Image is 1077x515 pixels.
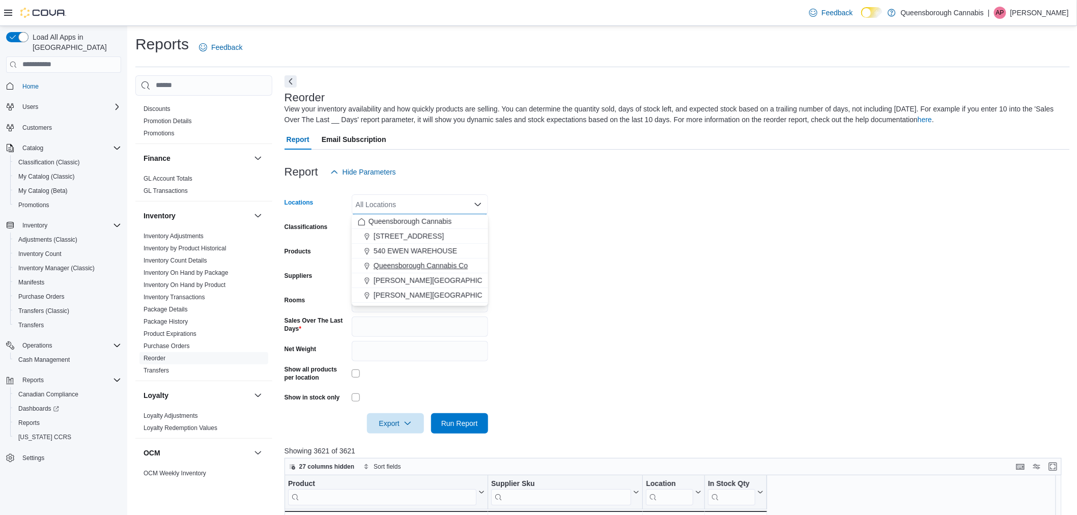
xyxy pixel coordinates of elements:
[18,187,68,195] span: My Catalog (Beta)
[144,355,165,362] a: Reorder
[14,262,99,274] a: Inventory Manager (Classic)
[285,446,1070,456] p: Showing 3621 of 3621
[144,257,207,264] a: Inventory Count Details
[18,121,121,134] span: Customers
[352,273,488,288] button: [PERSON_NAME][GEOGRAPHIC_DATA]
[474,201,482,209] button: Close list of options
[646,479,693,505] div: Location
[285,166,318,178] h3: Report
[18,293,65,301] span: Purchase Orders
[1031,461,1043,473] button: Display options
[1014,461,1027,473] button: Keyboard shortcuts
[431,413,488,434] button: Run Report
[14,431,75,443] a: [US_STATE] CCRS
[252,447,264,459] button: OCM
[14,276,48,289] a: Manifests
[285,104,1065,125] div: View your inventory availability and how quickly products are selling. You can determine the quan...
[14,403,121,415] span: Dashboards
[14,156,84,168] a: Classification (Classic)
[144,342,190,350] span: Purchase Orders
[14,262,121,274] span: Inventory Manager (Classic)
[18,158,80,166] span: Classification (Classic)
[2,450,125,465] button: Settings
[18,80,43,93] a: Home
[144,281,225,289] a: Inventory On Hand by Product
[285,198,314,207] label: Locations
[285,393,340,402] label: Show in stock only
[10,233,125,247] button: Adjustments (Classic)
[144,330,196,337] a: Product Expirations
[18,433,71,441] span: [US_STATE] CCRS
[14,388,82,400] a: Canadian Compliance
[144,153,250,163] button: Finance
[2,338,125,353] button: Operations
[285,365,348,382] label: Show all products per location
[18,142,47,154] button: Catalog
[14,234,81,246] a: Adjustments (Classic)
[374,290,506,300] span: [PERSON_NAME][GEOGRAPHIC_DATA]
[285,75,297,88] button: Next
[144,469,206,477] span: OCM Weekly Inventory
[14,276,121,289] span: Manifests
[359,461,405,473] button: Sort fields
[144,412,198,420] span: Loyalty Adjustments
[367,413,424,434] button: Export
[491,479,631,505] div: Supplier Sku
[144,269,229,277] span: Inventory On Hand by Package
[14,319,121,331] span: Transfers
[491,479,639,505] button: Supplier Sku
[18,122,56,134] a: Customers
[14,291,69,303] a: Purchase Orders
[18,101,121,113] span: Users
[18,419,40,427] span: Reports
[14,291,121,303] span: Purchase Orders
[10,304,125,318] button: Transfers (Classic)
[14,234,121,246] span: Adjustments (Classic)
[144,306,188,313] a: Package Details
[144,318,188,326] span: Package History
[805,3,857,23] a: Feedback
[491,479,631,489] div: Supplier Sku
[2,141,125,155] button: Catalog
[135,230,272,381] div: Inventory
[18,374,121,386] span: Reports
[10,387,125,402] button: Canadian Compliance
[14,185,121,197] span: My Catalog (Beta)
[144,354,165,362] span: Reorder
[708,479,763,505] button: In Stock Qty
[135,410,272,438] div: Loyalty
[374,275,506,285] span: [PERSON_NAME][GEOGRAPHIC_DATA]
[29,32,121,52] span: Load All Apps in [GEOGRAPHIC_DATA]
[994,7,1006,19] div: April Petrie
[18,219,51,232] button: Inventory
[14,305,121,317] span: Transfers (Classic)
[18,452,48,464] a: Settings
[144,105,171,112] a: Discounts
[144,117,192,125] span: Promotion Details
[144,366,169,375] span: Transfers
[18,307,69,315] span: Transfers (Classic)
[14,305,73,317] a: Transfers (Classic)
[144,153,171,163] h3: Finance
[14,388,121,400] span: Canadian Compliance
[14,354,121,366] span: Cash Management
[821,8,853,18] span: Feedback
[18,173,75,181] span: My Catalog (Classic)
[195,37,246,58] a: Feedback
[14,431,121,443] span: Washington CCRS
[14,417,44,429] a: Reports
[10,416,125,430] button: Reports
[211,42,242,52] span: Feedback
[10,155,125,169] button: Classification (Classic)
[352,244,488,259] button: 540 EWEN WAREHOUSE
[18,219,121,232] span: Inventory
[144,305,188,313] span: Package Details
[144,232,204,240] span: Inventory Adjustments
[18,80,121,93] span: Home
[144,390,168,400] h3: Loyalty
[14,170,121,183] span: My Catalog (Classic)
[285,317,348,333] label: Sales Over The Last Days
[22,221,47,230] span: Inventory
